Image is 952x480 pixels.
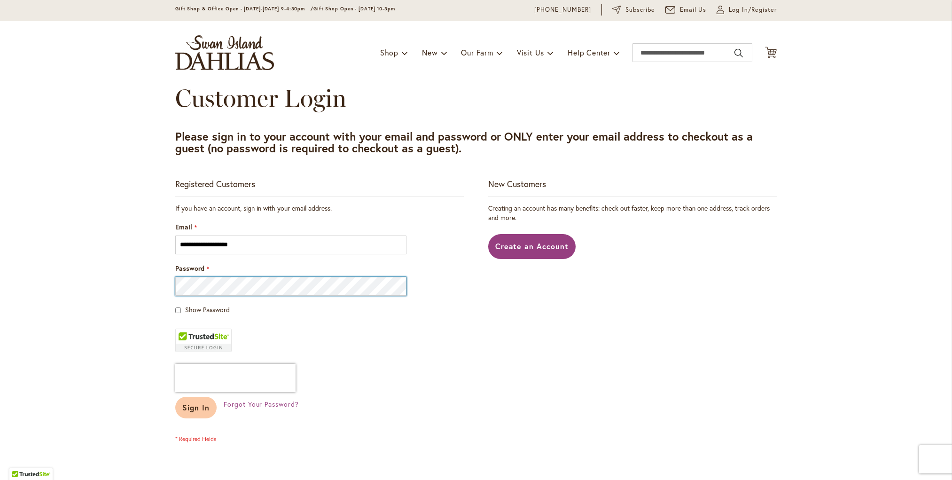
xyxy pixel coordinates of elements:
span: Shop [380,47,398,57]
span: Create an Account [495,241,569,251]
div: TrustedSite Certified [175,329,232,352]
strong: New Customers [488,178,546,189]
p: Creating an account has many benefits: check out faster, keep more than one address, track orders... [488,204,777,222]
span: Sign In [182,402,210,412]
span: Help Center [568,47,610,57]
span: Gift Shop & Office Open - [DATE]-[DATE] 9-4:30pm / [175,6,313,12]
a: store logo [175,35,274,70]
span: Visit Us [517,47,544,57]
div: If you have an account, sign in with your email address. [175,204,464,213]
a: Create an Account [488,234,576,259]
a: Subscribe [612,5,655,15]
a: [PHONE_NUMBER] [534,5,591,15]
strong: Please sign in to your account with your email and password or ONLY enter your email address to c... [175,129,753,156]
button: Sign In [175,397,217,418]
a: Email Us [665,5,707,15]
strong: Registered Customers [175,178,255,189]
span: Our Farm [461,47,493,57]
span: Password [175,264,204,273]
span: Log In/Register [729,5,777,15]
span: Show Password [185,305,230,314]
span: Gift Shop Open - [DATE] 10-3pm [313,6,395,12]
iframe: reCAPTCHA [175,364,296,392]
span: Email Us [680,5,707,15]
iframe: Launch Accessibility Center [7,447,33,473]
span: Subscribe [625,5,655,15]
a: Forgot Your Password? [224,400,299,409]
span: New [422,47,437,57]
span: Email [175,222,192,231]
span: Forgot Your Password? [224,400,299,409]
span: Customer Login [175,83,346,113]
a: Log In/Register [717,5,777,15]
